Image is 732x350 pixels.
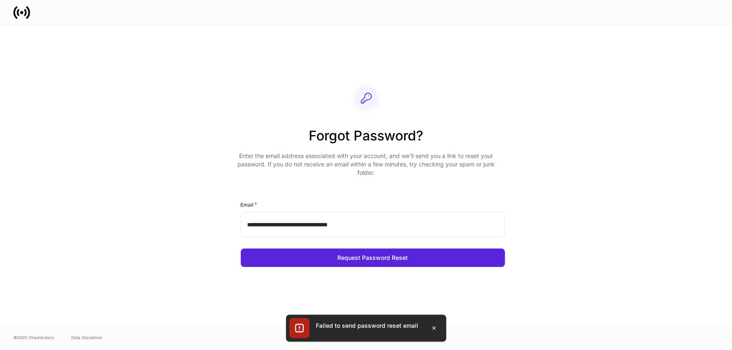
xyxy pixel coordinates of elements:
[234,152,498,177] p: Enter the email address associated with your account, and we’ll send you a link to reset your pas...
[241,249,505,267] button: Request Password Reset
[338,255,408,261] div: Request Password Reset
[71,334,102,341] a: Data Disclaimer
[241,200,258,209] h6: Email
[234,127,498,152] h2: Forgot Password?
[316,321,419,330] div: Failed to send password reset email
[13,334,55,341] span: © 2025 OneAdvisory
